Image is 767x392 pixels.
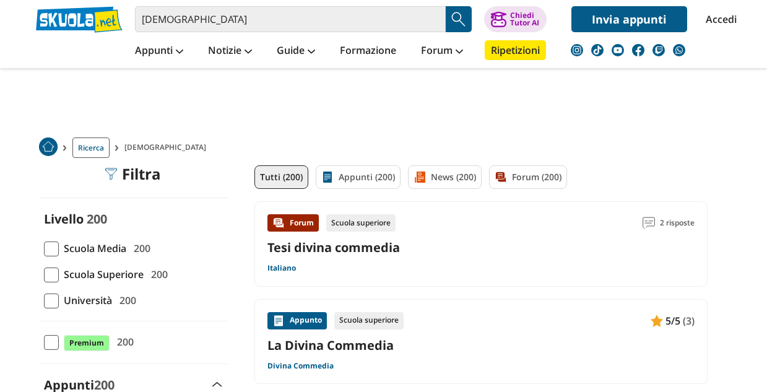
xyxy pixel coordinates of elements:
[571,6,687,32] a: Invia appunti
[408,165,482,189] a: News (200)
[418,40,466,63] a: Forum
[132,40,186,63] a: Appunti
[612,44,624,56] img: youtube
[337,40,399,63] a: Formazione
[706,6,732,32] a: Accedi
[446,6,472,32] button: Search Button
[414,171,426,183] img: News filtro contenuto
[87,211,107,227] span: 200
[44,211,84,227] label: Livello
[59,292,112,308] span: Università
[124,137,211,158] span: [DEMOGRAPHIC_DATA]
[205,40,255,63] a: Notizie
[72,137,110,158] a: Ricerca
[683,313,695,329] span: (3)
[39,137,58,156] img: Home
[321,171,334,183] img: Appunti filtro contenuto
[272,315,285,327] img: Appunti contenuto
[660,214,695,232] span: 2 risposte
[129,240,150,256] span: 200
[267,239,400,256] a: Tesi divina commedia
[274,40,318,63] a: Guide
[254,165,308,189] a: Tutti (200)
[326,214,396,232] div: Scuola superiore
[135,6,446,32] input: Cerca appunti, riassunti o versioni
[489,165,567,189] a: Forum (200)
[267,312,327,329] div: Appunto
[267,361,334,371] a: Divina Commedia
[495,171,507,183] img: Forum filtro contenuto
[484,6,547,32] button: ChiediTutor AI
[632,44,644,56] img: facebook
[105,168,117,180] img: Filtra filtri mobile
[665,313,680,329] span: 5/5
[112,334,134,350] span: 200
[643,217,655,229] img: Commenti lettura
[59,266,144,282] span: Scuola Superiore
[510,12,539,27] div: Chiedi Tutor AI
[272,217,285,229] img: Forum contenuto
[449,10,468,28] img: Cerca appunti, riassunti o versioni
[652,44,665,56] img: twitch
[267,337,695,354] a: La Divina Commedia
[316,165,401,189] a: Appunti (200)
[146,266,168,282] span: 200
[59,240,126,256] span: Scuola Media
[591,44,604,56] img: tiktok
[115,292,136,308] span: 200
[105,165,161,183] div: Filtra
[267,263,296,273] a: Italiano
[267,214,319,232] div: Forum
[571,44,583,56] img: instagram
[212,382,222,387] img: Apri e chiudi sezione
[64,335,110,351] span: Premium
[673,44,685,56] img: WhatsApp
[485,40,546,60] a: Ripetizioni
[39,137,58,158] a: Home
[334,312,404,329] div: Scuola superiore
[651,315,663,327] img: Appunti contenuto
